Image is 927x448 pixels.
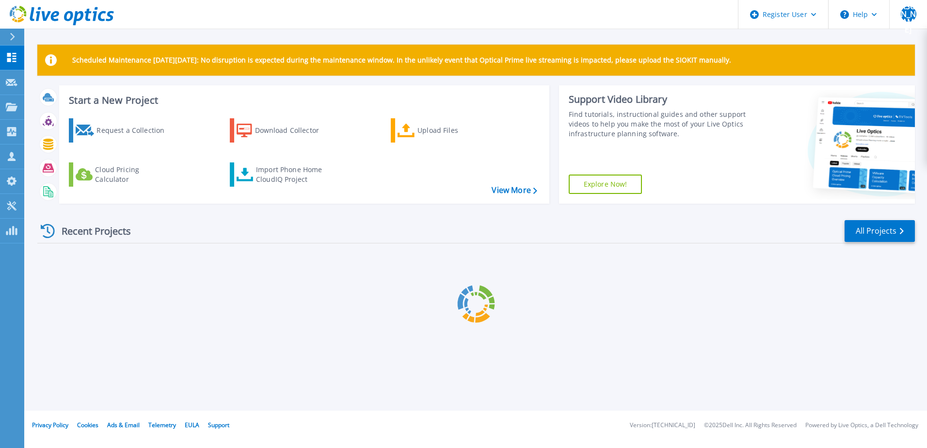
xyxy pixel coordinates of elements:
[255,121,333,140] div: Download Collector
[805,422,918,429] li: Powered by Live Optics, a Dell Technology
[391,118,499,143] a: Upload Files
[69,95,537,106] h3: Start a New Project
[96,121,174,140] div: Request a Collection
[69,162,177,187] a: Cloud Pricing Calculator
[569,175,642,194] a: Explore Now!
[569,110,750,139] div: Find tutorials, instructional guides and other support videos to help you make the most of your L...
[492,186,537,195] a: View More
[107,421,140,429] a: Ads & Email
[77,421,98,429] a: Cookies
[569,93,750,106] div: Support Video Library
[704,422,797,429] li: © 2025 Dell Inc. All Rights Reserved
[185,421,199,429] a: EULA
[417,121,495,140] div: Upload Files
[208,421,229,429] a: Support
[69,118,177,143] a: Request a Collection
[256,165,332,184] div: Import Phone Home CloudIQ Project
[230,118,338,143] a: Download Collector
[148,421,176,429] a: Telemetry
[95,165,173,184] div: Cloud Pricing Calculator
[32,421,68,429] a: Privacy Policy
[72,56,731,64] p: Scheduled Maintenance [DATE][DATE]: No disruption is expected during the maintenance window. In t...
[845,220,915,242] a: All Projects
[630,422,695,429] li: Version: [TECHNICAL_ID]
[37,219,144,243] div: Recent Projects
